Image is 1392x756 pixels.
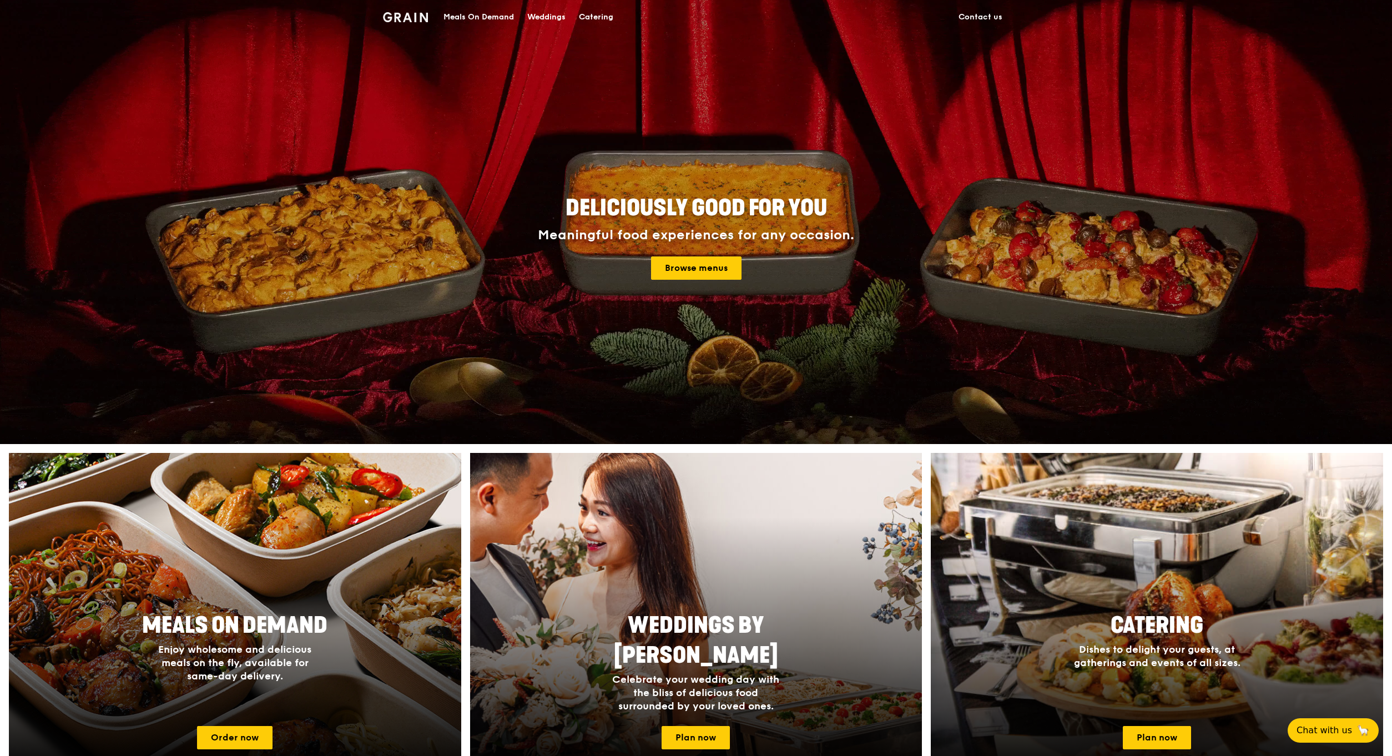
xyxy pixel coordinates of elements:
[952,1,1009,34] a: Contact us
[1123,726,1191,749] a: Plan now
[527,1,566,34] div: Weddings
[651,256,742,280] a: Browse menus
[142,612,327,639] span: Meals On Demand
[1297,724,1352,737] span: Chat with us
[1111,612,1203,639] span: Catering
[614,612,778,669] span: Weddings by [PERSON_NAME]
[383,12,428,22] img: Grain
[1288,718,1379,743] button: Chat with us🦙
[496,228,896,243] div: Meaningful food experiences for any occasion.
[521,1,572,34] a: Weddings
[662,726,730,749] a: Plan now
[572,1,620,34] a: Catering
[197,726,273,749] a: Order now
[1356,724,1370,737] span: 🦙
[612,673,779,712] span: Celebrate your wedding day with the bliss of delicious food surrounded by your loved ones.
[158,643,311,682] span: Enjoy wholesome and delicious meals on the fly, available for same-day delivery.
[566,195,827,221] span: Deliciously good for you
[443,1,514,34] div: Meals On Demand
[579,1,613,34] div: Catering
[1074,643,1240,669] span: Dishes to delight your guests, at gatherings and events of all sizes.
